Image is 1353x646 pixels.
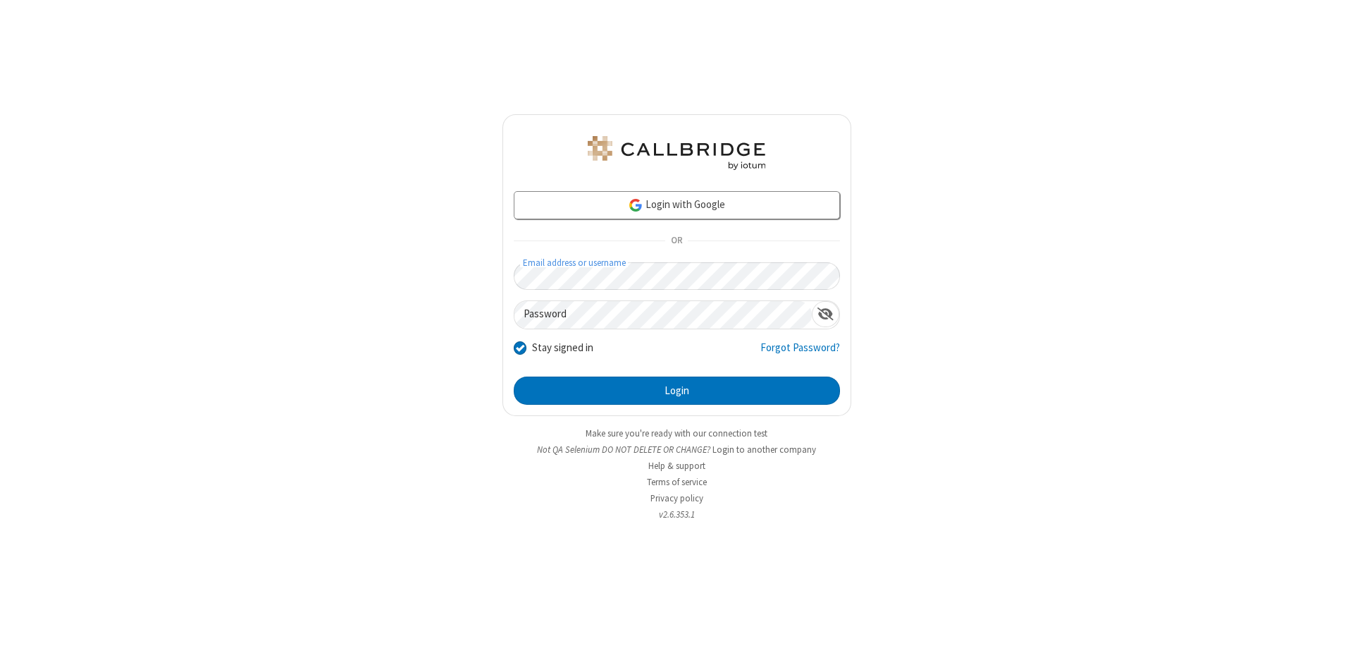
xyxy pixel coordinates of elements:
a: Login with Google [514,191,840,219]
img: google-icon.png [628,197,643,213]
label: Stay signed in [532,340,593,356]
a: Forgot Password? [760,340,840,367]
a: Help & support [648,460,705,472]
input: Email address or username [514,262,840,290]
a: Make sure you're ready with our connection test [586,427,767,439]
div: Show password [812,301,839,327]
button: Login to another company [712,443,816,456]
li: v2.6.353.1 [502,508,851,521]
a: Terms of service [647,476,707,488]
button: Login [514,377,840,405]
input: Password [514,301,812,329]
span: OR [665,231,688,251]
a: Privacy policy [650,492,703,504]
img: QA Selenium DO NOT DELETE OR CHANGE [585,136,768,170]
li: Not QA Selenium DO NOT DELETE OR CHANGE? [502,443,851,456]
